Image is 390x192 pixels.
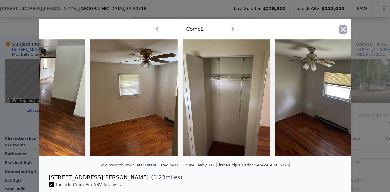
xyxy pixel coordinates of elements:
div: [STREET_ADDRESS][PERSON_NAME] [49,173,149,182]
img: Property Img [183,39,270,156]
span: ( miles) [149,173,182,182]
span: 0.23 [153,174,165,180]
div: Listed by Full House Realty, LLC (First Multiple Listing Service #7455296) [158,163,290,167]
img: Property Img [90,39,178,156]
div: Sold by NorthGroup Real Estate . [100,163,158,167]
img: Property Img [275,39,363,156]
div: Comp E [186,26,204,33]
span: Include Comp E in ARV Analysis [54,182,123,187]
